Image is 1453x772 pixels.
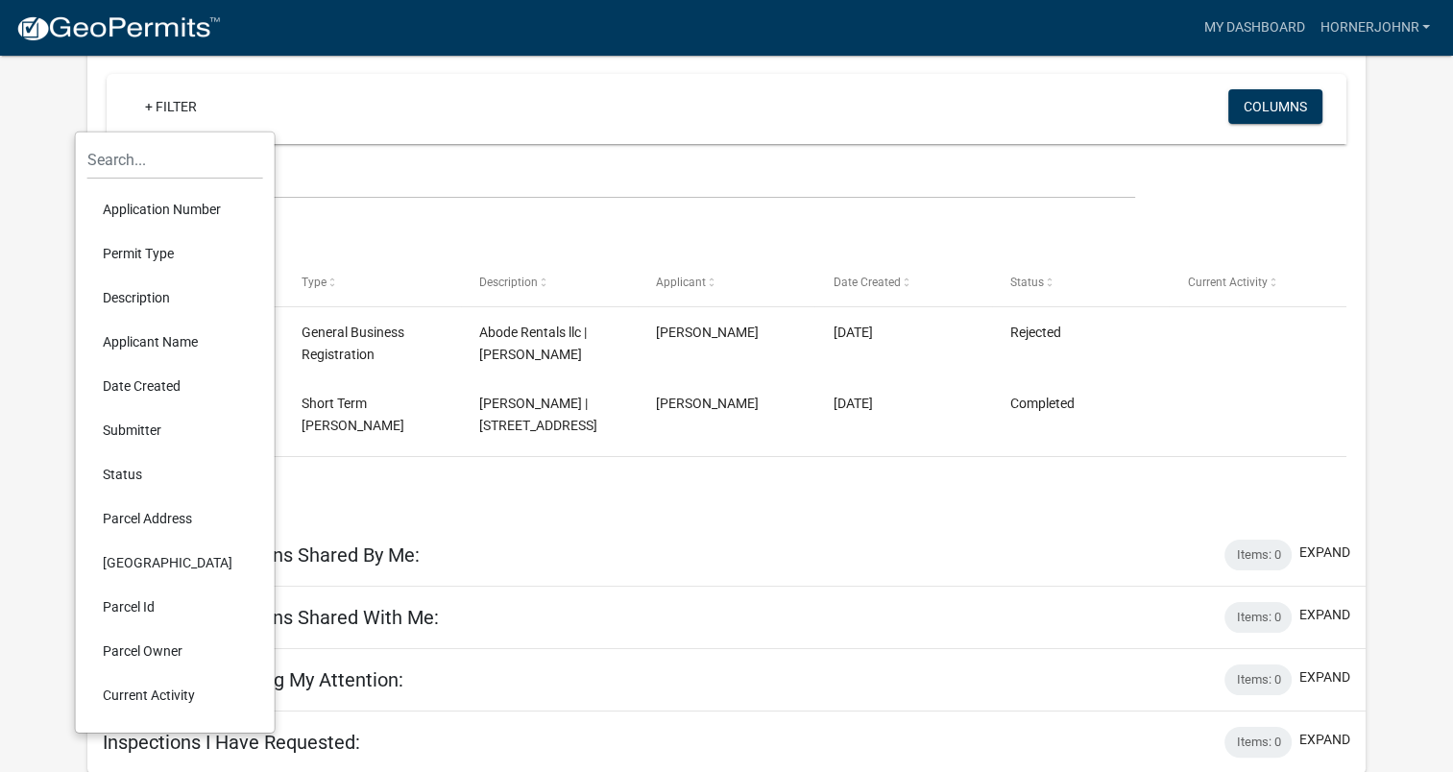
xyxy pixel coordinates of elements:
[87,452,263,496] li: Status
[1224,602,1292,633] div: Items: 0
[1169,259,1345,305] datatable-header-cell: Current Activity
[1010,396,1075,411] span: Completed
[1196,10,1312,46] a: My Dashboard
[814,259,991,305] datatable-header-cell: Date Created
[992,259,1169,305] datatable-header-cell: Status
[87,408,263,452] li: Submitter
[479,396,597,433] span: JOHN HORNER | 144 TANGLEWOOD CT
[302,325,404,362] span: General Business Registration
[87,585,263,629] li: Parcel Id
[87,39,1367,524] div: collapse
[1224,540,1292,570] div: Items: 0
[834,276,901,289] span: Date Created
[302,396,404,433] span: Short Term Rental Registration
[834,325,873,340] span: 02/05/2025
[461,259,638,305] datatable-header-cell: Description
[1299,730,1350,750] button: expand
[1299,667,1350,688] button: expand
[87,320,263,364] li: Applicant Name
[87,541,263,585] li: [GEOGRAPHIC_DATA]
[1187,276,1267,289] span: Current Activity
[1299,543,1350,563] button: expand
[1299,605,1350,625] button: expand
[479,276,538,289] span: Description
[1224,727,1292,758] div: Items: 0
[834,396,873,411] span: 02/04/2025
[479,325,587,362] span: Abode Rentals llc | john horner
[656,325,759,340] span: John Horner
[1010,325,1061,340] span: Rejected
[87,629,263,673] li: Parcel Owner
[283,259,460,305] datatable-header-cell: Type
[87,187,263,231] li: Application Number
[103,731,360,754] h5: Inspections I Have Requested:
[87,673,263,717] li: Current Activity
[87,496,263,541] li: Parcel Address
[1224,664,1292,695] div: Items: 0
[107,457,1347,505] div: 2 total
[87,276,263,320] li: Description
[87,231,263,276] li: Permit Type
[130,89,212,124] a: + Filter
[1010,276,1044,289] span: Status
[656,396,759,411] span: John Horner
[302,276,327,289] span: Type
[107,159,1135,199] input: Search for applications
[87,140,263,180] input: Search...
[1312,10,1438,46] a: hornerjohnr
[87,364,263,408] li: Date Created
[1228,89,1322,124] button: Columns
[638,259,814,305] datatable-header-cell: Applicant
[656,276,706,289] span: Applicant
